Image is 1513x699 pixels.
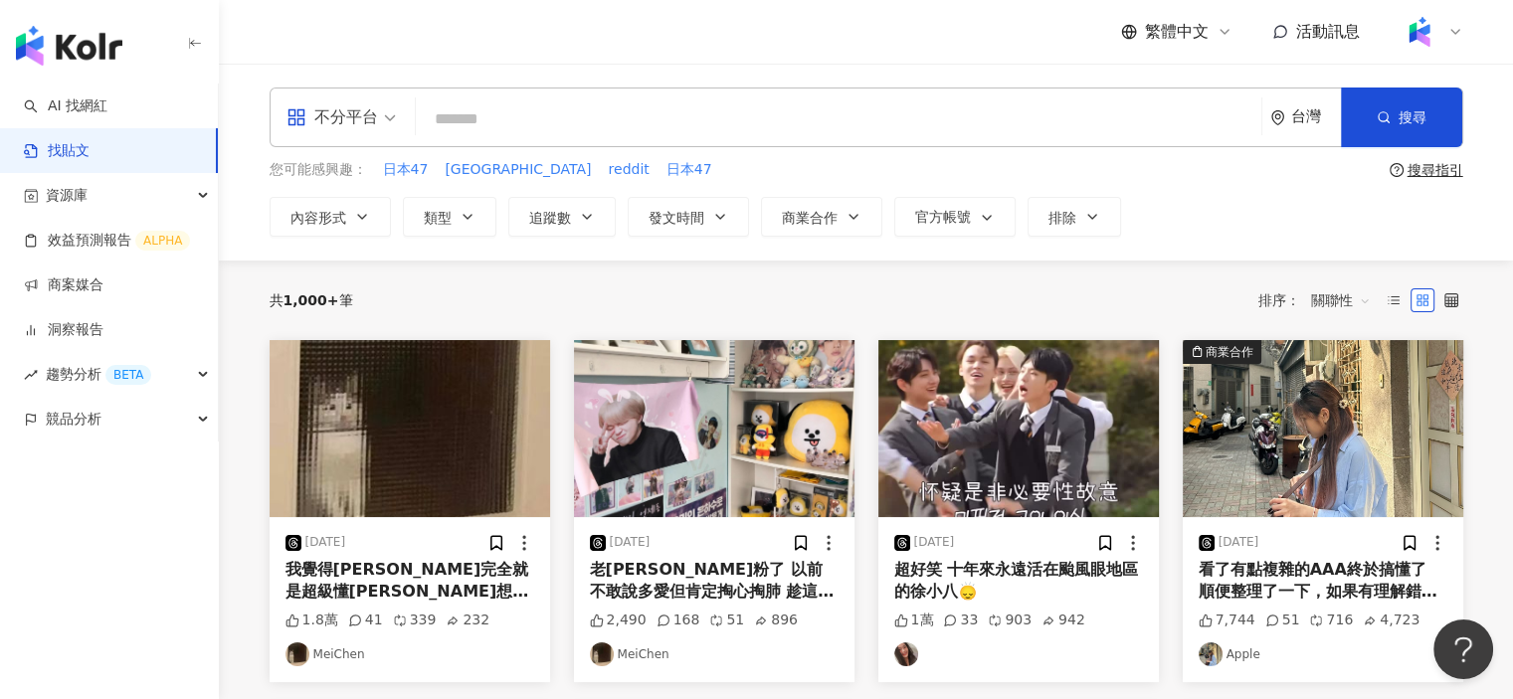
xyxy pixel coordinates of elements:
[610,534,651,551] div: [DATE]
[943,611,978,630] div: 33
[445,160,591,180] span: [GEOGRAPHIC_DATA]
[988,611,1032,630] div: 903
[403,197,496,237] button: 類型
[1390,163,1404,177] span: question-circle
[1219,534,1259,551] div: [DATE]
[590,642,614,666] img: KOL Avatar
[1296,22,1360,41] span: 活動訊息
[285,642,534,666] a: KOL AvatarMeiChen
[285,642,309,666] img: KOL Avatar
[894,197,1016,237] button: 官方帳號
[590,559,839,604] div: 老[PERSON_NAME]粉了 以前不敢說多愛但肯定掏心掏肺 趁這波熱潮 來送幸福 官方正版[PERSON_NAME]（還有滿多沒拍到反正就是全送）（不要問我還有什麼反正就是全寄給你）、展覽照...
[24,231,190,251] a: 效益預測報告ALPHA
[24,320,103,340] a: 洞察報告
[285,559,534,604] div: 我覺得[PERSON_NAME]完全就是超級懂[PERSON_NAME]想要什麼 用她的角度去理解她 哪個男生會用串友情手鍊這麼可愛的方法去認識[PERSON_NAME] 太浪漫了💕
[894,642,918,666] img: KOL Avatar
[1199,642,1223,666] img: KOL Avatar
[1041,611,1085,630] div: 942
[24,141,90,161] a: 找貼文
[609,160,650,180] span: reddit
[894,611,934,630] div: 1萬
[878,340,1159,517] img: post-image
[1408,162,1463,178] div: 搜尋指引
[894,559,1143,604] div: 超好笑 十年來永遠活在颱風眼地區的徐小八🙂‍↕️
[1341,87,1462,147] button: 搜尋
[649,210,704,226] span: 發文時間
[666,160,712,180] span: 日本47
[270,340,550,517] img: post-image
[105,365,151,385] div: BETA
[665,159,713,181] button: 日本47
[1028,197,1121,237] button: 排除
[1433,619,1493,679] iframe: Help Scout Beacon - Open
[709,611,744,630] div: 51
[284,292,339,308] span: 1,000+
[1265,611,1300,630] div: 51
[1401,13,1438,51] img: Kolr%20app%20icon%20%281%29.png
[24,275,103,295] a: 商案媒合
[1199,642,1447,666] a: KOL AvatarApple
[16,26,122,66] img: logo
[1399,109,1426,125] span: 搜尋
[424,210,452,226] span: 類型
[657,611,700,630] div: 168
[782,210,838,226] span: 商業合作
[270,160,367,180] span: 您可能感興趣：
[1183,340,1463,517] button: 商業合作
[286,107,306,127] span: appstore
[608,159,651,181] button: reddit
[1311,284,1371,316] span: 關聯性
[1183,340,1463,517] img: post-image
[46,397,101,441] span: 競品分析
[1270,110,1285,125] span: environment
[348,611,383,630] div: 41
[574,340,854,517] img: post-image
[285,611,338,630] div: 1.8萬
[383,160,429,180] span: 日本47
[446,611,489,630] div: 232
[894,642,1143,666] a: KOL Avatar
[46,173,88,218] span: 資源庫
[914,534,955,551] div: [DATE]
[270,197,391,237] button: 內容形式
[24,368,38,382] span: rise
[290,210,346,226] span: 內容形式
[270,292,353,308] div: 共 筆
[305,534,346,551] div: [DATE]
[1199,611,1255,630] div: 7,744
[1145,21,1209,43] span: 繁體中文
[1199,559,1447,604] div: 看了有點複雜的AAA終於搞懂了 順便整理了一下，如果有理解錯誤也歡迎糾正 🔹12/6（六） AAA頒獎典禮 有表演+有合作舞台+頒獎典禮 售票時間： 9/6（六） 13:00 interpark...
[915,209,971,225] span: 官方帳號
[1363,611,1419,630] div: 4,723
[590,611,647,630] div: 2,490
[382,159,430,181] button: 日本47
[286,101,378,133] div: 不分平台
[1309,611,1353,630] div: 716
[529,210,571,226] span: 追蹤數
[590,642,839,666] a: KOL AvatarMeiChen
[444,159,592,181] button: [GEOGRAPHIC_DATA]
[1206,342,1253,362] div: 商業合作
[393,611,437,630] div: 339
[761,197,882,237] button: 商業合作
[628,197,749,237] button: 發文時間
[1291,108,1341,125] div: 台灣
[754,611,798,630] div: 896
[24,96,107,116] a: searchAI 找網紅
[508,197,616,237] button: 追蹤數
[46,352,151,397] span: 趨勢分析
[1258,284,1382,316] div: 排序：
[1048,210,1076,226] span: 排除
